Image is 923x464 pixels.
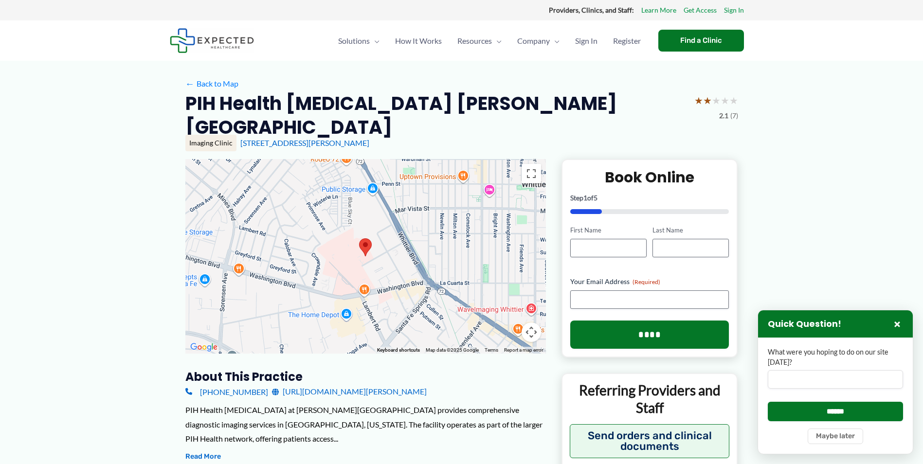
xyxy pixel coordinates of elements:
img: Google [188,341,220,354]
a: Learn More [641,4,676,17]
span: Resources [457,24,492,58]
span: Solutions [338,24,370,58]
button: Read More [185,451,221,463]
span: 1 [583,194,587,202]
span: (Required) [633,278,660,286]
button: Maybe later [808,428,863,444]
h3: About this practice [185,369,546,384]
h3: Quick Question! [768,319,841,330]
p: Referring Providers and Staff [570,381,730,417]
a: SolutionsMenu Toggle [330,24,387,58]
a: CompanyMenu Toggle [509,24,567,58]
span: 2.1 [719,109,728,122]
a: Get Access [684,4,717,17]
span: ★ [703,91,712,109]
button: Keyboard shortcuts [377,347,420,354]
nav: Primary Site Navigation [330,24,649,58]
a: Report a map error [504,347,543,353]
button: Toggle fullscreen view [522,164,541,183]
span: Map data ©2025 Google [426,347,479,353]
h2: Book Online [570,168,729,187]
div: Imaging Clinic [185,135,236,151]
span: (7) [730,109,738,122]
strong: Providers, Clinics, and Staff: [549,6,634,14]
a: Open this area in Google Maps (opens a new window) [188,341,220,354]
span: 5 [594,194,597,202]
a: [PHONE_NUMBER] [185,384,268,399]
a: Terms (opens in new tab) [485,347,498,353]
a: Register [605,24,649,58]
p: Step of [570,195,729,201]
a: Sign In [567,24,605,58]
a: How It Works [387,24,450,58]
span: Menu Toggle [550,24,560,58]
a: ←Back to Map [185,76,238,91]
span: ★ [721,91,729,109]
label: Last Name [652,226,729,235]
label: First Name [570,226,647,235]
a: [STREET_ADDRESS][PERSON_NAME] [240,138,369,147]
div: PIH Health [MEDICAL_DATA] at [PERSON_NAME][GEOGRAPHIC_DATA] provides comprehensive diagnostic ima... [185,403,546,446]
a: [URL][DOMAIN_NAME][PERSON_NAME] [272,384,427,399]
a: ResourcesMenu Toggle [450,24,509,58]
span: Company [517,24,550,58]
span: ★ [729,91,738,109]
label: Your Email Address [570,277,729,286]
span: Sign In [575,24,597,58]
span: ★ [712,91,721,109]
button: Map camera controls [522,322,541,342]
a: Sign In [724,4,744,17]
span: ★ [694,91,703,109]
label: What were you hoping to do on our site [DATE]? [768,347,903,367]
button: Send orders and clinical documents [570,424,730,458]
span: ← [185,79,195,88]
span: Menu Toggle [370,24,380,58]
span: How It Works [395,24,442,58]
a: Find a Clinic [658,30,744,52]
h2: PIH Health [MEDICAL_DATA] [PERSON_NAME][GEOGRAPHIC_DATA] [185,91,687,140]
span: Register [613,24,641,58]
span: Menu Toggle [492,24,502,58]
button: Close [891,318,903,330]
img: Expected Healthcare Logo - side, dark font, small [170,28,254,53]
